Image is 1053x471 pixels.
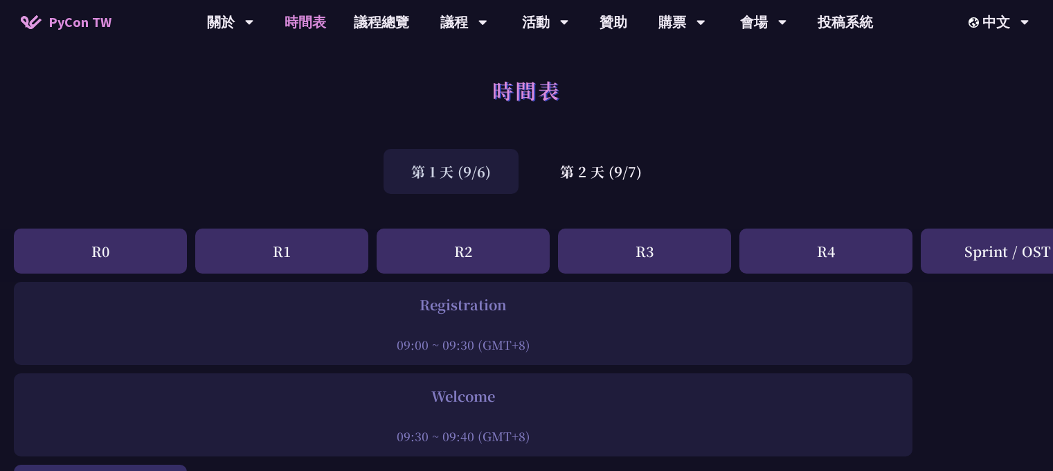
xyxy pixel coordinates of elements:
[21,294,906,315] div: Registration
[21,336,906,353] div: 09:00 ~ 09:30 (GMT+8)
[48,12,111,33] span: PyCon TW
[969,17,982,28] img: Locale Icon
[14,229,187,274] div: R0
[195,229,368,274] div: R1
[377,229,550,274] div: R2
[532,149,669,194] div: 第 2 天 (9/7)
[492,69,561,111] h1: 時間表
[7,5,125,39] a: PyCon TW
[21,427,906,445] div: 09:30 ~ 09:40 (GMT+8)
[21,15,42,29] img: Home icon of PyCon TW 2025
[739,229,912,274] div: R4
[558,229,731,274] div: R3
[384,149,519,194] div: 第 1 天 (9/6)
[21,386,906,407] div: Welcome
